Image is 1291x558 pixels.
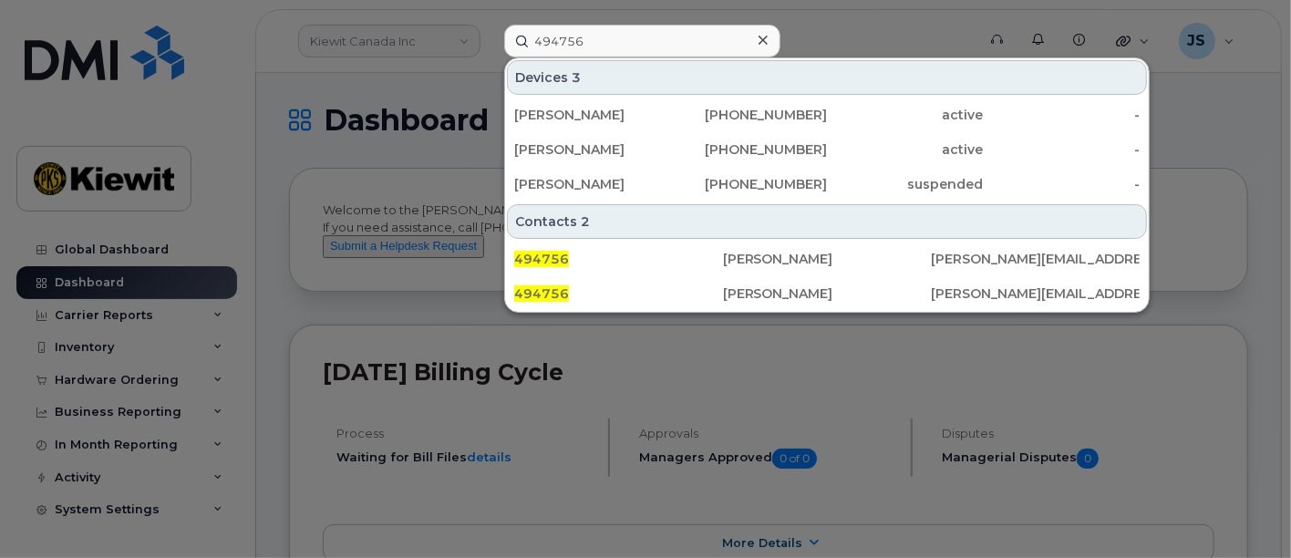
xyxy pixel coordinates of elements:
div: [PHONE_NUMBER] [671,175,828,193]
div: [PERSON_NAME] [723,284,932,303]
div: [PERSON_NAME][EMAIL_ADDRESS][PERSON_NAME][PERSON_NAME][DOMAIN_NAME] [931,250,1140,268]
div: [PERSON_NAME] [514,175,671,193]
iframe: Messenger Launcher [1212,479,1277,544]
a: [PERSON_NAME][PHONE_NUMBER]suspended- [507,168,1147,201]
div: [PERSON_NAME] [514,106,671,124]
a: 494756[PERSON_NAME][PERSON_NAME][EMAIL_ADDRESS][PERSON_NAME][PERSON_NAME][DOMAIN_NAME] [507,277,1147,310]
span: 494756 [514,251,569,267]
div: [PERSON_NAME][EMAIL_ADDRESS][PERSON_NAME][PERSON_NAME][DOMAIN_NAME] [931,284,1140,303]
div: [PHONE_NUMBER] [671,106,828,124]
div: active [827,140,984,159]
a: 494756[PERSON_NAME][PERSON_NAME][EMAIL_ADDRESS][PERSON_NAME][PERSON_NAME][DOMAIN_NAME] [507,243,1147,275]
div: Devices [507,60,1147,95]
div: Contacts [507,204,1147,239]
div: - [984,106,1141,124]
span: 2 [581,212,590,231]
div: [PERSON_NAME] [723,250,932,268]
div: suspended [827,175,984,193]
a: [PERSON_NAME][PHONE_NUMBER]active- [507,98,1147,131]
div: [PHONE_NUMBER] [671,140,828,159]
div: - [984,140,1141,159]
div: active [827,106,984,124]
span: 494756 [514,285,569,302]
a: [PERSON_NAME][PHONE_NUMBER]active- [507,133,1147,166]
span: 3 [572,68,581,87]
div: [PERSON_NAME] [514,140,671,159]
div: - [984,175,1141,193]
